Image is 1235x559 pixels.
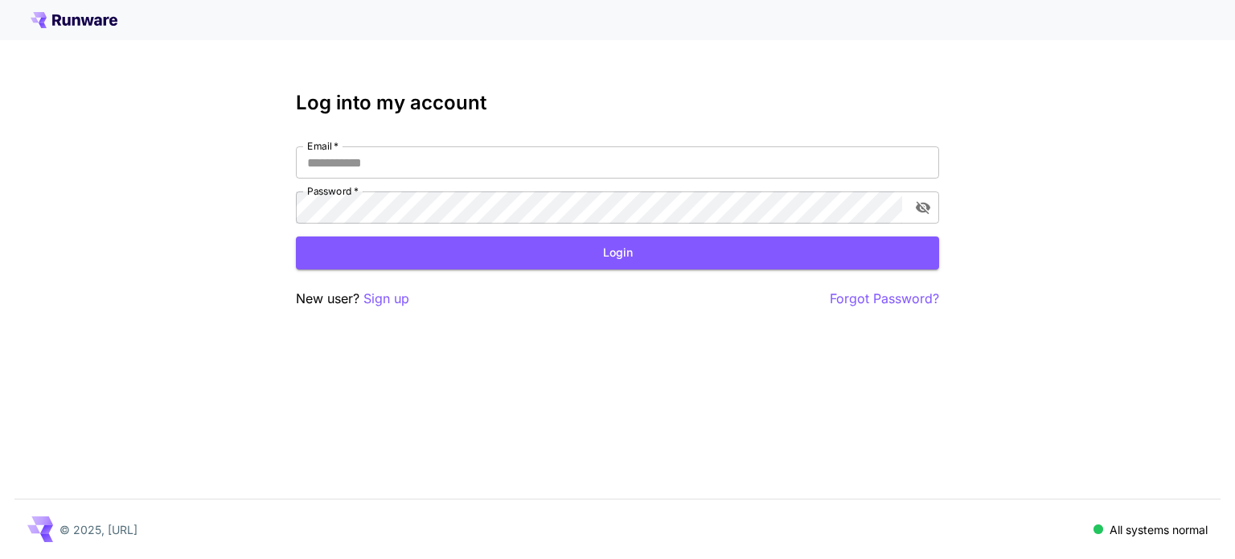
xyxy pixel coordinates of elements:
[307,139,338,153] label: Email
[909,193,938,222] button: toggle password visibility
[307,184,359,198] label: Password
[296,92,939,114] h3: Log into my account
[363,289,409,309] button: Sign up
[296,236,939,269] button: Login
[296,289,409,309] p: New user?
[1110,521,1208,538] p: All systems normal
[830,289,939,309] button: Forgot Password?
[59,521,137,538] p: © 2025, [URL]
